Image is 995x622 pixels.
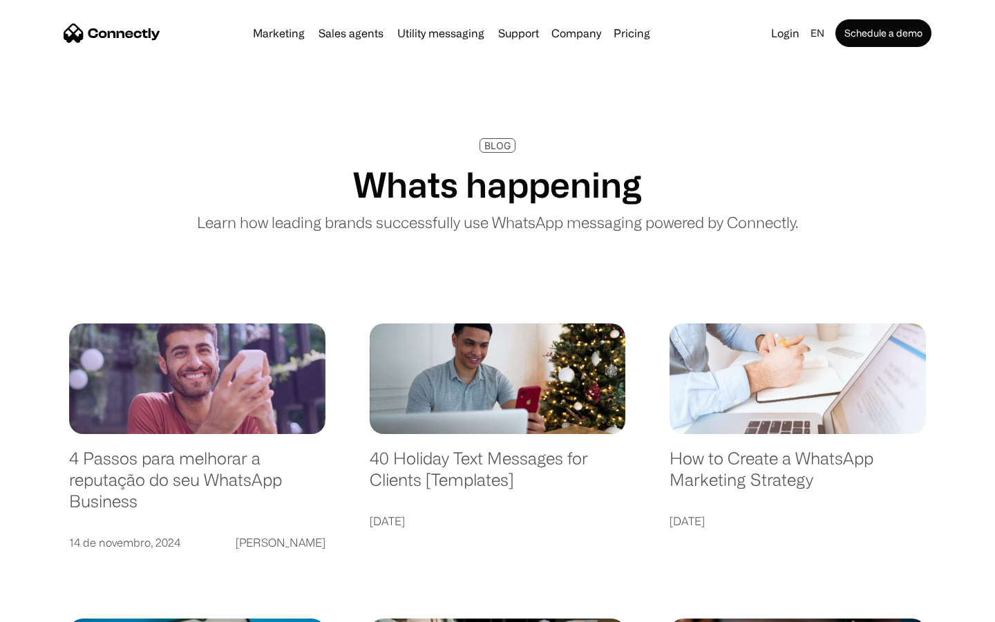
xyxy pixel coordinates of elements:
a: Login [766,23,805,43]
div: Company [551,23,601,43]
a: 40 Holiday Text Messages for Clients [Templates] [370,448,626,504]
div: BLOG [484,140,511,151]
div: [PERSON_NAME] [236,533,325,552]
a: Schedule a demo [835,19,931,47]
div: en [811,23,824,43]
div: [DATE] [670,511,705,531]
aside: Language selected: English [14,598,83,617]
a: Sales agents [313,28,389,39]
div: [DATE] [370,511,405,531]
div: 14 de novembro, 2024 [69,533,180,552]
a: Support [493,28,544,39]
p: Learn how leading brands successfully use WhatsApp messaging powered by Connectly. [197,211,798,234]
h1: Whats happening [353,164,642,205]
a: 4 Passos para melhorar a reputação do seu WhatsApp Business [69,448,325,525]
ul: Language list [28,598,83,617]
a: Marketing [247,28,310,39]
a: Utility messaging [392,28,490,39]
a: How to Create a WhatsApp Marketing Strategy [670,448,926,504]
a: Pricing [608,28,656,39]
